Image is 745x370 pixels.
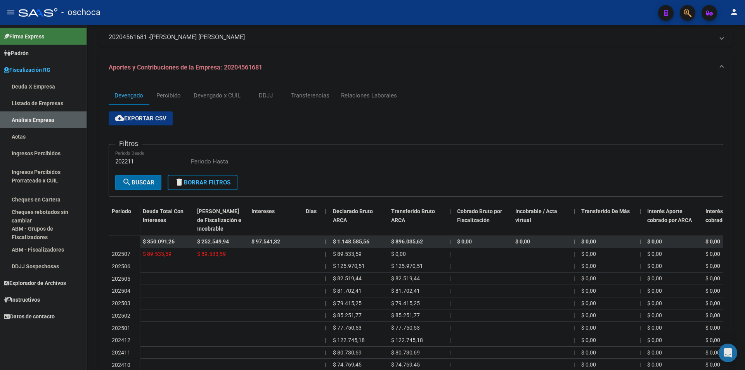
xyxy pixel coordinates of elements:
span: Interés Aporte cobrado por ARCA [647,208,692,223]
datatable-header-cell: Transferido Bruto ARCA [388,203,446,237]
span: | [573,238,575,245]
span: $ 122.745,18 [391,337,423,343]
span: Padrón [4,49,29,57]
span: $ 89.533,59 [143,251,172,257]
span: | [573,300,575,306]
span: | [449,349,450,356]
span: $ 350.091,26 [143,238,175,245]
span: | [325,263,326,269]
span: | [449,263,450,269]
span: | [573,275,575,281]
span: $ 0,00 [647,349,662,356]
datatable-header-cell: Declarado Bruto ARCA [330,203,388,237]
span: 202507 [112,251,130,257]
datatable-header-cell: Incobrable / Acta virtual [512,203,570,237]
span: 202411 [112,349,130,356]
span: Dias [306,208,317,214]
span: 202505 [112,276,130,282]
span: 202503 [112,300,130,306]
span: | [449,275,450,281]
span: Incobrable / Acta virtual [515,208,557,223]
span: $ 0,00 [705,288,720,294]
span: | [449,288,450,294]
span: | [325,288,326,294]
span: $ 79.415,25 [391,300,420,306]
span: [PERSON_NAME] [PERSON_NAME] [150,33,245,42]
span: | [325,325,326,331]
mat-expansion-panel-header: 20204561681 -[PERSON_NAME] [PERSON_NAME] [99,28,733,47]
div: Open Intercom Messenger [719,344,737,362]
span: Aportes y Contribuciones de la Empresa: 20204561681 [109,64,262,71]
span: $ 82.519,44 [333,275,362,281]
mat-icon: person [729,7,739,17]
span: | [639,349,641,356]
span: $ 0,00 [581,275,596,281]
span: $ 0,00 [581,349,596,356]
button: Exportar CSV [109,111,173,125]
span: | [573,251,575,257]
div: Transferencias [291,91,329,100]
span: | [639,251,641,257]
span: Datos de contacto [4,312,55,321]
span: Instructivos [4,295,40,304]
span: $ 0,00 [647,275,662,281]
span: | [449,361,450,368]
span: | [639,325,641,331]
span: | [639,263,641,269]
span: $ 77.750,53 [333,325,362,331]
datatable-header-cell: | [322,203,330,237]
span: $ 0,00 [705,275,720,281]
div: Devengado x CUIL [194,91,241,100]
span: Explorador de Archivos [4,279,66,287]
span: | [449,238,451,245]
datatable-header-cell: | [446,203,454,237]
datatable-header-cell: Dias [303,203,322,237]
span: | [573,361,575,368]
mat-icon: delete [175,177,184,187]
span: | [573,288,575,294]
span: 202502 [112,313,130,319]
span: $ 0,00 [581,312,596,318]
span: | [573,263,575,269]
span: $ 0,00 [647,312,662,318]
span: | [325,312,326,318]
datatable-header-cell: | [636,203,644,237]
span: $ 0,00 [705,325,720,331]
span: Borrar Filtros [175,179,230,186]
span: Intereses [251,208,275,214]
div: Devengado [114,91,143,100]
span: $ 122.745,18 [333,337,365,343]
span: Fiscalización RG [4,66,50,74]
span: | [449,300,450,306]
span: | [639,312,641,318]
span: $ 0,00 [705,238,720,245]
span: $ 125.970,51 [333,263,365,269]
span: Transferido Bruto ARCA [391,208,435,223]
span: $ 0,00 [705,361,720,368]
span: | [639,238,641,245]
button: Borrar Filtros [168,175,237,190]
span: 202412 [112,337,130,343]
span: $ 85.251,77 [391,312,420,318]
span: $ 0,00 [647,337,662,343]
span: | [449,325,450,331]
span: $ 85.251,77 [333,312,362,318]
span: $ 0,00 [581,251,596,257]
span: $ 0,00 [647,361,662,368]
button: Buscar [115,175,161,190]
datatable-header-cell: Intereses [248,203,303,237]
mat-expansion-panel-header: Aportes y Contribuciones de la Empresa: 20204561681 [99,55,733,80]
span: | [639,275,641,281]
span: | [573,337,575,343]
span: $ 0,00 [391,251,406,257]
span: $ 0,00 [647,325,662,331]
span: | [449,337,450,343]
span: | [573,325,575,331]
span: $ 0,00 [581,361,596,368]
span: $ 77.750,53 [391,325,420,331]
span: Período [112,208,131,214]
span: | [573,312,575,318]
span: $ 0,00 [581,325,596,331]
span: | [639,208,641,214]
span: Transferido De Más [581,208,630,214]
